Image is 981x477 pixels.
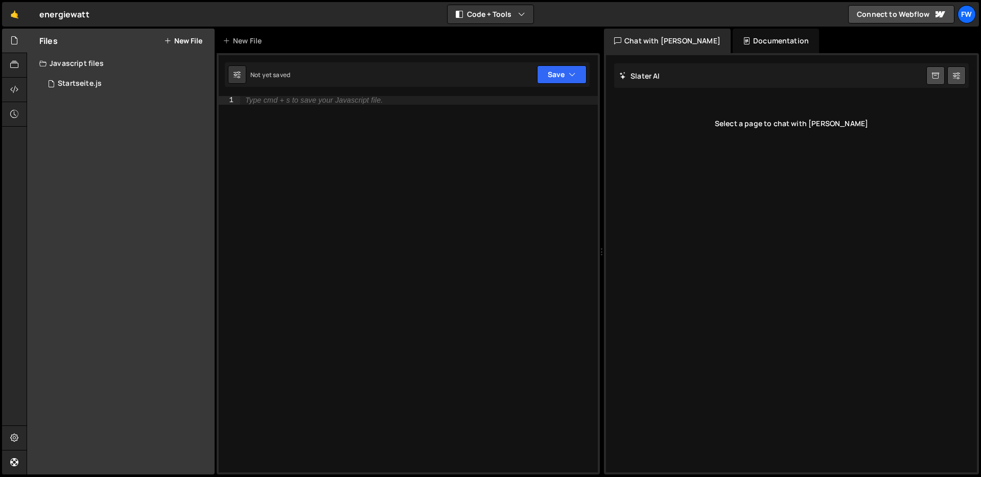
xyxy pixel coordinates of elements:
div: Documentation [733,29,819,53]
div: Not yet saved [250,70,290,79]
div: Javascript files [27,53,215,74]
div: Startseite.js [58,79,102,88]
h2: Files [39,35,58,46]
div: Chat with [PERSON_NAME] [604,29,731,53]
div: New File [223,36,266,46]
div: energiewatt [39,8,89,20]
div: Type cmd + s to save your Javascript file. [245,97,383,104]
button: Save [537,65,587,84]
div: Select a page to chat with [PERSON_NAME] [614,103,969,144]
div: 1 [219,96,240,105]
a: Connect to Webflow [848,5,954,23]
button: New File [164,37,202,45]
a: 🤙 [2,2,27,27]
a: fw [957,5,976,23]
h2: Slater AI [619,71,660,81]
div: 16768/45821.js [39,74,215,94]
button: Code + Tools [448,5,533,23]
